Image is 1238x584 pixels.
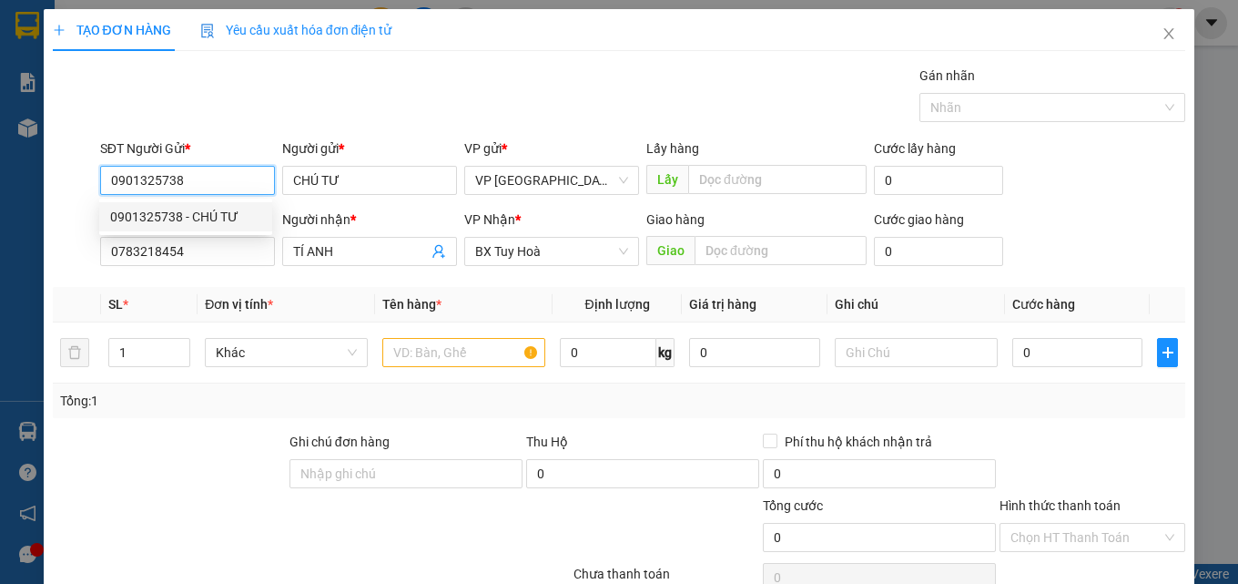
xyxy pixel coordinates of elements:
label: Gán nhãn [919,68,975,83]
input: VD: Bàn, Ghế [382,338,545,367]
div: 0901325738 - CHÚ TƯ [99,202,272,231]
span: Cước hàng [1012,297,1075,312]
label: Cước giao hàng [874,212,964,227]
span: Lấy hàng [646,141,699,156]
div: SĐT Người Gửi [100,138,275,159]
span: VP Nha Trang xe Limousine [475,167,628,194]
span: close [1162,26,1176,41]
span: kg [656,338,675,367]
input: Dọc đường [695,236,867,265]
div: VP gửi [464,138,639,159]
span: VP Nhận [464,212,515,227]
span: Giao [646,236,695,265]
button: plus [1157,338,1178,367]
button: delete [60,338,89,367]
span: Thu Hộ [526,435,568,449]
div: Người gửi [282,138,457,159]
input: Dọc đường [688,165,867,194]
input: Ghi Chú [835,338,998,367]
span: TẠO ĐƠN HÀNG [53,23,171,37]
button: Close [1143,9,1194,60]
input: Cước lấy hàng [874,166,1003,195]
span: Khác [216,339,357,366]
span: Tổng cước [763,498,823,513]
input: 0 [689,338,820,367]
span: Giá trị hàng [689,297,756,312]
span: BX Tuy Hoà [475,238,628,265]
div: Người nhận [282,210,457,230]
span: Phí thu hộ khách nhận trả [777,432,939,452]
span: plus [53,24,66,36]
label: Cước lấy hàng [874,141,956,156]
span: Tên hàng [382,297,441,312]
div: Tổng: 1 [60,391,480,411]
span: SL [108,297,123,312]
span: user-add [431,244,446,259]
span: plus [1158,345,1177,360]
th: Ghi chú [827,287,1005,323]
span: Yêu cầu xuất hóa đơn điện tử [200,23,392,37]
span: Lấy [646,165,688,194]
input: Cước giao hàng [874,237,1003,266]
label: Ghi chú đơn hàng [289,435,390,449]
label: Hình thức thanh toán [1000,498,1121,513]
span: Giao hàng [646,212,705,227]
span: Định lượng [585,297,650,312]
span: Đơn vị tính [205,297,273,312]
input: Ghi chú đơn hàng [289,459,523,488]
div: 0901325738 - CHÚ TƯ [110,207,261,227]
img: icon [200,24,215,38]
